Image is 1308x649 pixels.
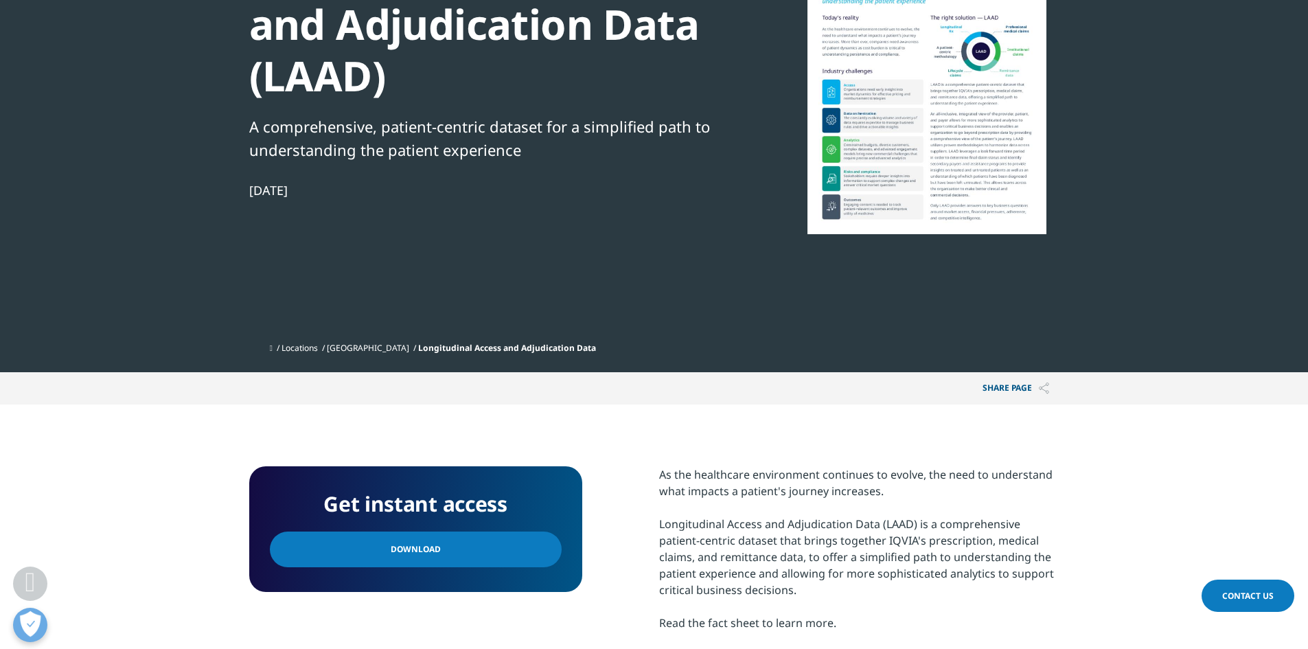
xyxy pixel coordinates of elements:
[972,372,1059,405] p: Share PAGE
[270,532,562,567] a: Download
[391,542,441,557] span: Download
[270,487,562,521] h4: Get instant access
[972,372,1059,405] button: Share PAGEShare PAGE
[327,342,409,354] a: [GEOGRAPHIC_DATA]
[13,608,47,642] button: Open Preferences
[249,182,720,198] div: [DATE]
[1039,383,1049,394] img: Share PAGE
[282,342,318,354] a: Locations
[418,342,596,354] span: Longitudinal Access and Adjudication Data
[1202,580,1294,612] a: Contact Us
[1222,590,1274,602] span: Contact Us
[659,466,1059,631] div: As the healthcare environment continues to evolve, the need to understand what impacts a patient'...
[249,115,720,161] div: A comprehensive, patient-centric dataset for a simplified path to understanding the patient exper...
